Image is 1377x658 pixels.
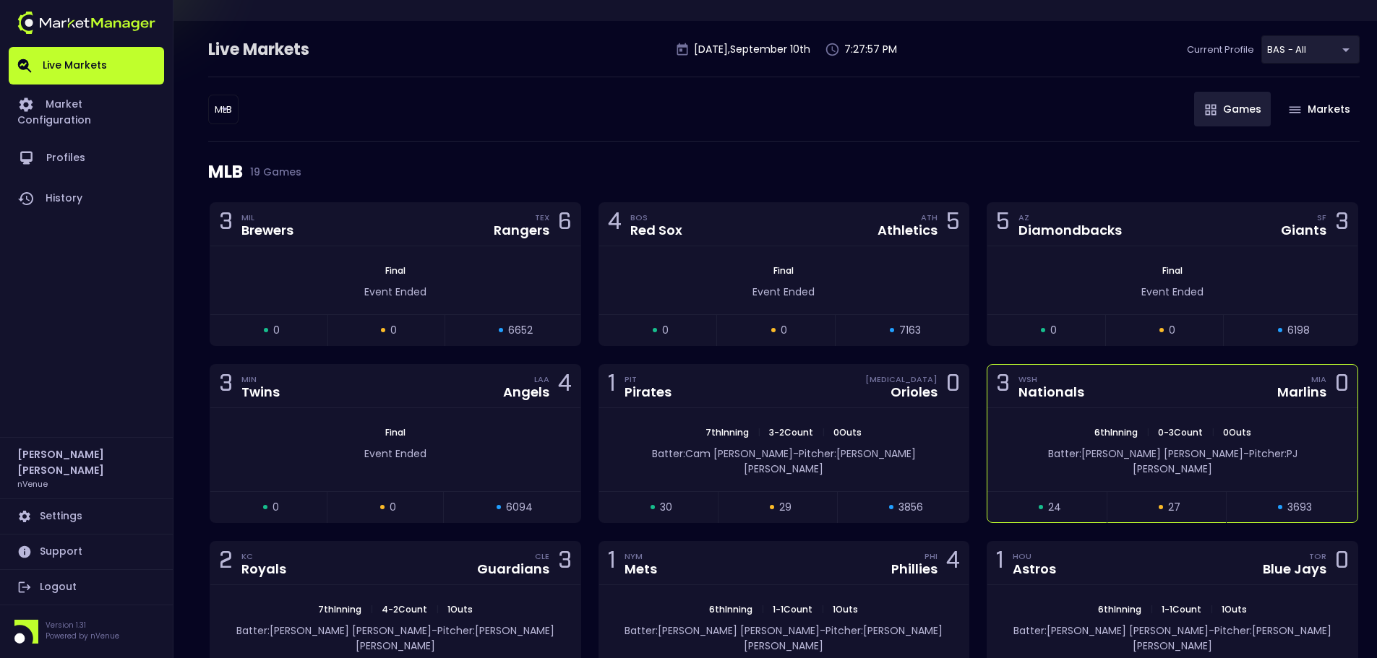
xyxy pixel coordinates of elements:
span: 19 Games [243,166,301,178]
div: PHI [925,550,938,562]
span: - [793,446,799,461]
div: 0 [1335,373,1349,399]
p: [DATE] , September 10 th [694,42,810,57]
span: - [432,623,437,638]
span: Event Ended [1141,285,1204,299]
div: TEX [535,212,549,223]
span: 6th Inning [1090,426,1142,438]
div: 0 [1335,550,1349,576]
span: | [366,603,377,615]
a: History [9,178,164,219]
div: Live Markets [208,38,385,61]
span: Batter: [PERSON_NAME] [PERSON_NAME] [1048,446,1243,461]
span: 30 [660,500,672,515]
span: 7163 [899,323,921,338]
div: Rangers [494,224,549,237]
span: 29 [779,500,792,515]
a: Profiles [9,138,164,178]
span: 0 [273,500,279,515]
div: 1 [608,550,616,576]
a: Logout [9,570,164,605]
span: | [1206,603,1217,615]
span: 6th Inning [705,603,757,615]
span: - [1243,446,1249,461]
span: 1 Outs [828,603,862,615]
div: 3 [558,550,572,576]
span: Final [1158,264,1187,277]
span: 7th Inning [314,603,366,615]
span: - [820,623,825,638]
div: MIN [241,373,280,385]
span: | [1142,426,1154,438]
div: Brewers [241,224,293,237]
div: TOR [1309,550,1326,562]
div: 1 [996,550,1004,576]
span: Event Ended [752,285,815,299]
div: Astros [1013,563,1056,576]
div: ATH [921,212,938,223]
div: SF [1317,212,1326,223]
div: Version 1.31Powered by nVenue [9,620,164,644]
div: WSH [1018,373,1084,385]
span: Pitcher: [PERSON_NAME] [PERSON_NAME] [1133,623,1331,653]
a: Live Markets [9,47,164,85]
span: 0 Outs [829,426,866,438]
div: NYM [625,550,657,562]
p: Version 1.31 [46,620,119,631]
span: 6094 [506,500,533,515]
div: BAS - All [1261,35,1360,64]
span: | [757,603,768,615]
div: Guardians [477,563,549,576]
img: gameIcon [1205,104,1217,116]
span: Final [381,426,410,438]
div: KC [241,550,286,562]
div: Pirates [625,386,672,399]
a: Support [9,534,164,569]
span: 0 Outs [1219,426,1256,438]
span: - [1209,623,1214,638]
span: 6652 [508,323,533,338]
div: LAA [534,373,549,385]
div: Blue Jays [1263,563,1326,576]
div: 0 [946,373,960,399]
span: | [1146,603,1157,615]
span: Batter: [PERSON_NAME] [PERSON_NAME] [625,623,820,638]
div: Giants [1281,224,1326,237]
span: Batter: [PERSON_NAME] [PERSON_NAME] [236,623,432,638]
span: Pitcher: [PERSON_NAME] [PERSON_NAME] [744,623,943,653]
div: CLE [535,550,549,562]
span: 4 - 2 Count [377,603,432,615]
span: 24 [1048,500,1061,515]
span: 3 - 2 Count [765,426,818,438]
span: | [1207,426,1219,438]
span: Pitcher: PJ [PERSON_NAME] [1133,446,1297,476]
p: Current Profile [1187,43,1254,57]
div: 4 [558,373,572,399]
div: BAS - All [208,95,239,124]
div: PIT [625,373,672,385]
div: Nationals [1018,386,1084,399]
h2: [PERSON_NAME] [PERSON_NAME] [17,446,155,478]
div: 2 [219,550,233,576]
div: 3 [219,373,233,399]
div: Orioles [891,386,938,399]
div: Angels [503,386,549,399]
span: 0 [662,323,669,338]
div: Athletics [878,224,938,237]
div: 4 [608,211,622,238]
span: | [818,426,829,438]
span: 0 [781,323,787,338]
button: Games [1194,92,1271,126]
span: | [817,603,828,615]
span: 6th Inning [1094,603,1146,615]
div: 3 [219,211,233,238]
span: 0 - 3 Count [1154,426,1207,438]
div: Mets [625,563,657,576]
div: 1 [608,373,616,399]
div: Red Sox [630,224,682,237]
div: 3 [996,373,1010,399]
span: Batter: [PERSON_NAME] [PERSON_NAME] [1013,623,1209,638]
span: 7th Inning [701,426,753,438]
p: Powered by nVenue [46,631,119,641]
button: Markets [1278,92,1360,126]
